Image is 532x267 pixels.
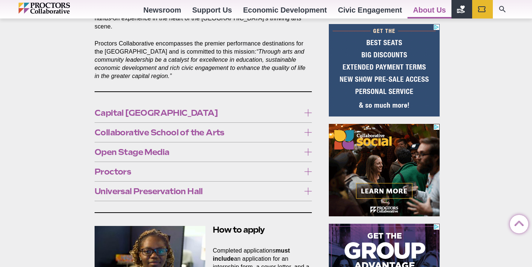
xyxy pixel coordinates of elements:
[213,247,290,262] strong: must include
[95,168,300,176] span: Proctors
[95,148,300,156] span: Open Stage Media
[329,124,440,216] iframe: Advertisement
[95,187,300,195] span: Universal Preservation Hall
[510,215,525,230] a: Back to Top
[95,109,300,117] span: Capital [GEOGRAPHIC_DATA]
[95,40,312,80] p: Proctors Collaborative encompasses the premier performance destinations for the [GEOGRAPHIC_DATA]...
[95,128,300,136] span: Collaborative School of the Arts
[18,3,102,14] img: Proctors logo
[329,24,440,116] iframe: Advertisement
[95,224,312,236] h2: How to apply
